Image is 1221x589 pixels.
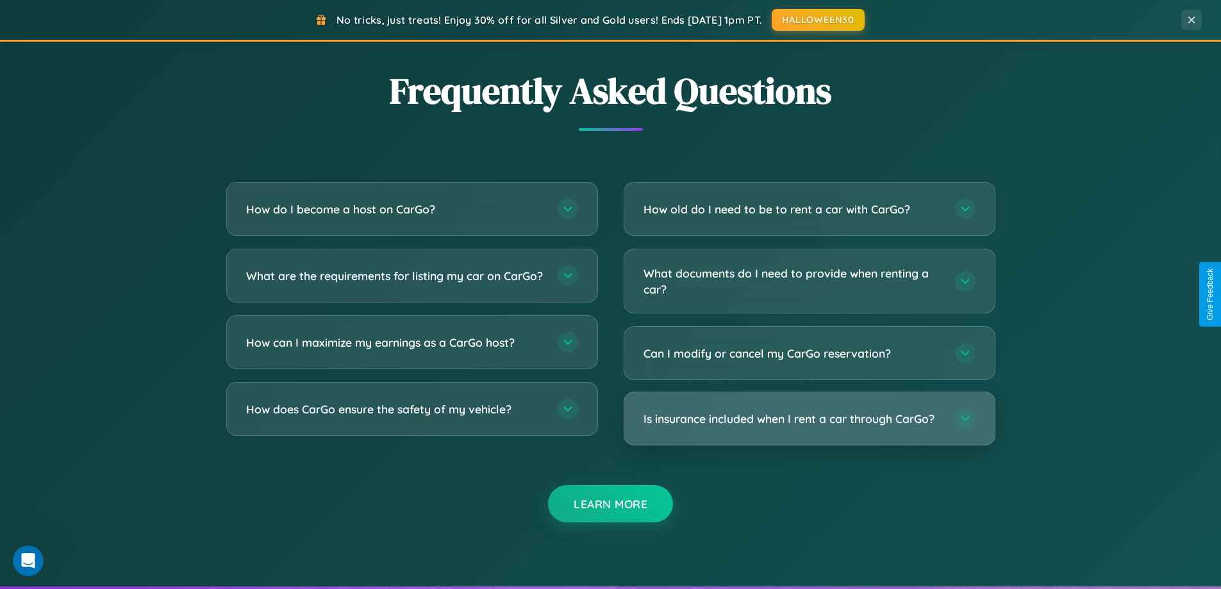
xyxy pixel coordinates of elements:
[644,411,942,427] h3: Is insurance included when I rent a car through CarGo?
[1206,269,1215,320] div: Give Feedback
[226,66,995,115] h2: Frequently Asked Questions
[644,201,942,217] h3: How old do I need to be to rent a car with CarGo?
[548,485,673,522] button: Learn More
[772,9,865,31] button: HALLOWEEN30
[644,265,942,297] h3: What documents do I need to provide when renting a car?
[336,13,762,26] span: No tricks, just treats! Enjoy 30% off for all Silver and Gold users! Ends [DATE] 1pm PT.
[246,401,545,417] h3: How does CarGo ensure the safety of my vehicle?
[246,201,545,217] h3: How do I become a host on CarGo?
[13,545,44,576] iframe: Intercom live chat
[644,345,942,361] h3: Can I modify or cancel my CarGo reservation?
[246,268,545,284] h3: What are the requirements for listing my car on CarGo?
[246,335,545,351] h3: How can I maximize my earnings as a CarGo host?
